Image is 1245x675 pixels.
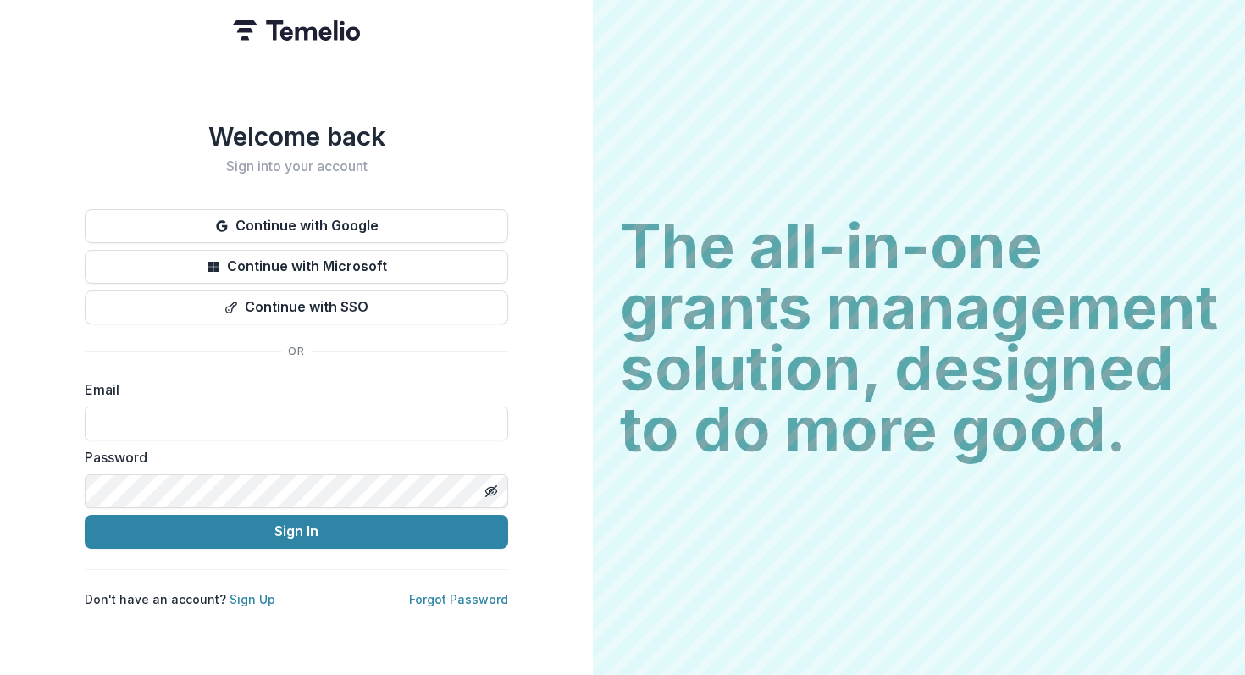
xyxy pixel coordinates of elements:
[85,250,508,284] button: Continue with Microsoft
[85,158,508,174] h2: Sign into your account
[85,447,498,468] label: Password
[233,20,360,41] img: Temelio
[230,592,275,606] a: Sign Up
[85,290,508,324] button: Continue with SSO
[85,209,508,243] button: Continue with Google
[409,592,508,606] a: Forgot Password
[85,379,498,400] label: Email
[85,590,275,608] p: Don't have an account?
[85,121,508,152] h1: Welcome back
[85,515,508,549] button: Sign In
[478,478,505,505] button: Toggle password visibility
